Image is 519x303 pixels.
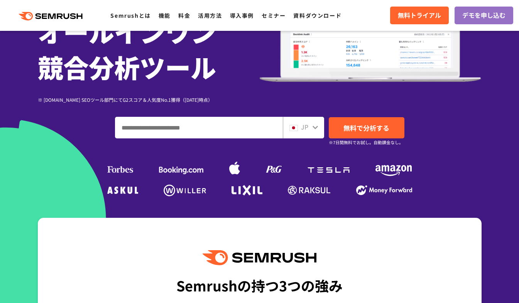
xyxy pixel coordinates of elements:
[462,10,505,20] span: デモを申し込む
[38,96,260,103] div: ※ [DOMAIN_NAME] SEOツール部門にてG2スコア＆人気度No.1獲得（[DATE]時点）
[455,7,513,24] a: デモを申し込む
[329,117,404,138] a: 無料で分析する
[343,123,389,133] span: 無料で分析する
[301,122,308,131] span: JP
[293,12,341,19] a: 資料ダウンロード
[178,12,190,19] a: 料金
[115,117,282,138] input: ドメイン、キーワードまたはURLを入力してください
[230,12,254,19] a: 導入事例
[329,139,403,146] small: ※7日間無料でお試し。自動課金なし。
[159,12,171,19] a: 機能
[390,7,449,24] a: 無料トライアル
[262,12,286,19] a: セミナー
[38,13,260,84] h1: オールインワン 競合分析ツール
[110,12,150,19] a: Semrushとは
[198,12,222,19] a: 活用方法
[176,271,343,300] div: Semrushの持つ3つの強み
[398,10,441,20] span: 無料トライアル
[203,250,316,265] img: Semrush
